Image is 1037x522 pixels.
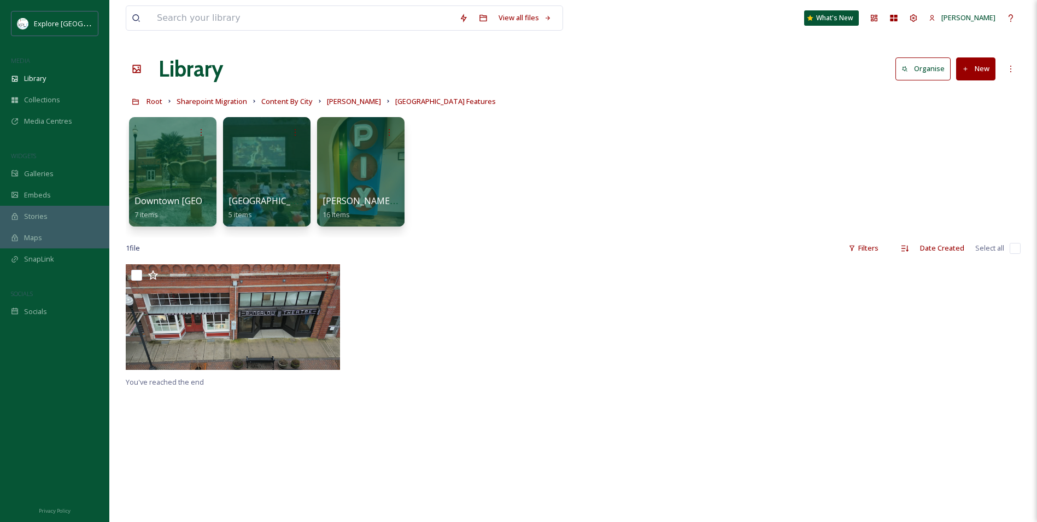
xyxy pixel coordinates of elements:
span: [PERSON_NAME] [327,96,381,106]
input: Search your library [151,6,454,30]
a: [GEOGRAPHIC_DATA]5 items [229,196,317,219]
span: Downtown [GEOGRAPHIC_DATA] [134,195,269,207]
span: Privacy Policy [39,507,71,514]
a: Sharepoint Migration [177,95,247,108]
span: MEDIA [11,56,30,65]
span: WIDGETS [11,152,36,160]
a: Organise [895,57,956,80]
span: [GEOGRAPHIC_DATA] [229,195,317,207]
span: [PERSON_NAME] [941,13,995,22]
a: View all files [493,7,557,28]
img: BungalowandMuseum.png [126,264,340,370]
a: What's New [804,10,859,26]
span: [GEOGRAPHIC_DATA] Features [395,96,496,106]
span: Sharepoint Migration [177,96,247,106]
span: [PERSON_NAME][GEOGRAPHIC_DATA] [323,195,481,207]
span: Library [24,73,46,84]
a: Library [159,53,223,85]
span: Collections [24,95,60,105]
a: Root [147,95,162,108]
span: SnapLink [24,254,54,264]
span: Select all [975,243,1004,253]
span: Explore [GEOGRAPHIC_DATA][PERSON_NAME] [34,18,184,28]
span: Galleries [24,169,54,179]
span: Media Centres [24,116,72,126]
span: You've reached the end [126,377,204,387]
div: Filters [843,237,884,259]
a: Privacy Policy [39,503,71,517]
a: Downtown [GEOGRAPHIC_DATA]7 items [134,196,269,219]
a: Content By City [261,95,313,108]
a: [GEOGRAPHIC_DATA] Features [395,95,496,108]
span: Maps [24,233,42,243]
img: north%20marion%20account.png [17,18,28,29]
div: Date Created [915,237,970,259]
span: Stories [24,211,48,222]
span: 7 items [134,210,158,219]
span: 5 items [229,210,252,219]
span: 1 file [126,243,140,253]
span: Embeds [24,190,51,200]
span: SOCIALS [11,289,33,298]
a: [PERSON_NAME][GEOGRAPHIC_DATA]16 items [323,196,481,219]
span: 16 items [323,210,350,219]
a: [PERSON_NAME] [923,7,1001,28]
a: [PERSON_NAME] [327,95,381,108]
button: Organise [895,57,951,80]
span: Root [147,96,162,106]
button: New [956,57,995,80]
span: Socials [24,306,47,317]
span: Content By City [261,96,313,106]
